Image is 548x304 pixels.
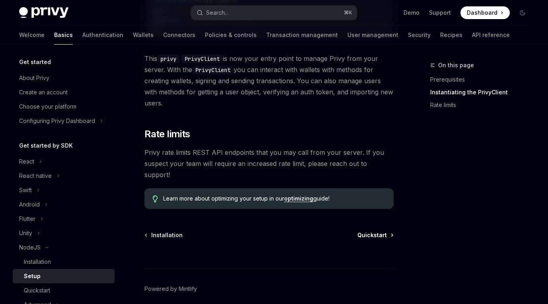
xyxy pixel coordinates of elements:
h5: Get started [19,57,51,67]
h5: Get started by SDK [19,141,73,150]
a: API reference [472,25,510,45]
img: dark logo [19,7,68,18]
div: NodeJS [19,243,41,252]
a: Welcome [19,25,45,45]
a: Powered by Mintlify [144,285,197,293]
span: Dashboard [467,9,497,17]
span: Quickstart [357,231,387,239]
a: Recipes [440,25,462,45]
a: Security [408,25,431,45]
a: Instantiating the PrivyClient [430,86,535,99]
a: optimizing [284,195,313,202]
a: Setup [13,269,115,283]
button: Search...⌘K [191,6,357,20]
code: PrivyClient [181,55,223,63]
a: Quickstart [13,283,115,298]
span: On this page [438,60,474,70]
span: Learn more about optimizing your setup in our guide! [163,195,386,203]
div: About Privy [19,73,49,83]
code: PrivyClient [192,66,234,74]
a: Transaction management [266,25,338,45]
a: Wallets [133,25,154,45]
a: Basics [54,25,73,45]
svg: Tip [152,195,158,203]
div: Configuring Privy Dashboard [19,116,95,126]
a: Authentication [82,25,123,45]
div: Android [19,200,40,209]
div: React [19,157,34,166]
span: ⌘ K [344,10,352,16]
a: Rate limits [430,99,535,111]
div: Create an account [19,88,68,97]
a: Prerequisites [430,73,535,86]
div: Swift [19,185,32,195]
span: Privy rate limits REST API endpoints that you may call from your server. If you suspect your team... [144,147,394,180]
div: Setup [24,271,41,281]
div: Quickstart [24,286,50,295]
a: User management [347,25,398,45]
a: Policies & controls [205,25,257,45]
a: Choose your platform [13,99,115,114]
a: About Privy [13,71,115,85]
span: Installation [151,231,183,239]
a: Dashboard [460,6,510,19]
div: Choose your platform [19,102,76,111]
a: Demo [404,9,419,17]
span: This is now your entry point to manage Privy from your server. With the you can interact with wal... [144,53,394,109]
code: privy [157,55,179,63]
a: Connectors [163,25,195,45]
a: Create an account [13,85,115,99]
div: Flutter [19,214,35,224]
div: Installation [24,257,51,267]
span: Rate limits [144,128,190,140]
button: Toggle dark mode [516,6,529,19]
a: Support [429,9,451,17]
div: React native [19,171,52,181]
a: Installation [145,231,183,239]
div: Unity [19,228,32,238]
div: Search... [206,8,228,18]
a: Installation [13,255,115,269]
a: Quickstart [357,231,393,239]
